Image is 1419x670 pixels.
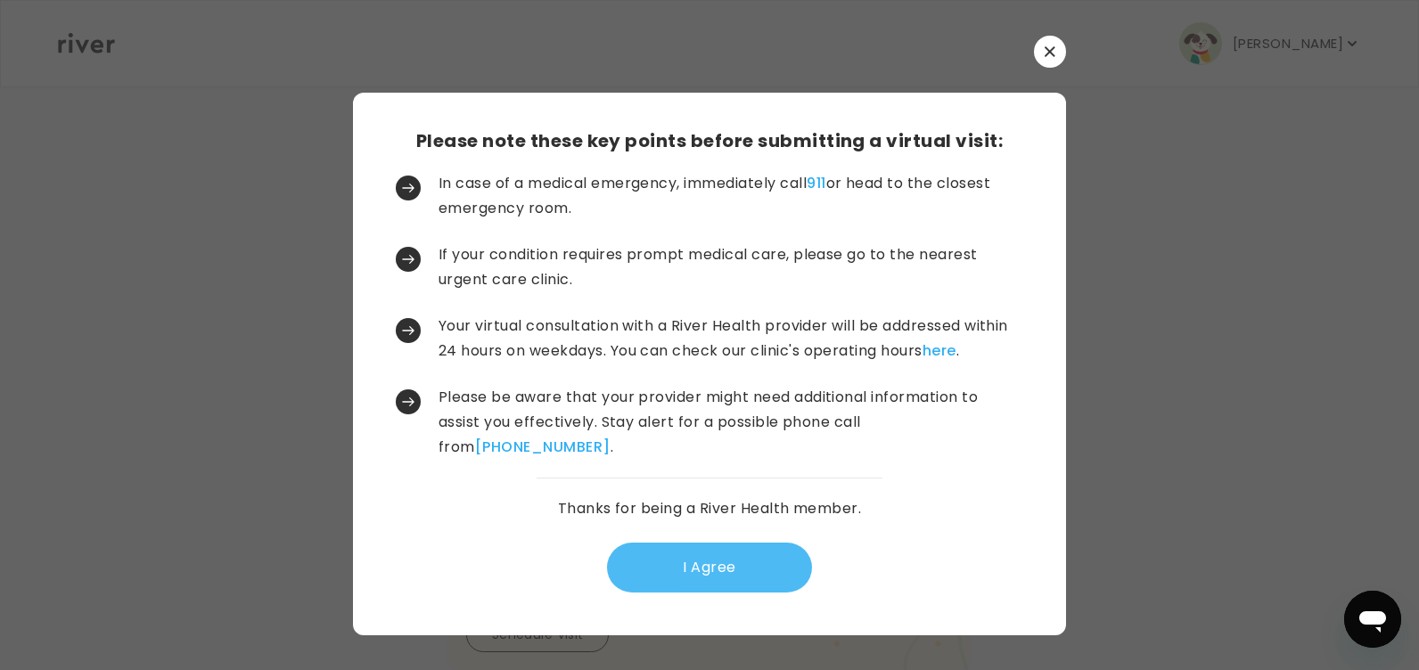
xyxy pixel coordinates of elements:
p: Thanks for being a River Health member. [558,496,862,521]
p: Your virtual consultation with a River Health provider will be addressed within 24 hours on weekd... [439,314,1020,364]
a: 911 [807,173,825,193]
iframe: Button to launch messaging window [1344,591,1401,648]
a: here [923,340,956,361]
p: If your condition requires prompt medical care, please go to the nearest urgent care clinic. [439,242,1020,292]
h3: Please note these key points before submitting a virtual visit: [416,128,1003,153]
button: I Agree [607,543,812,592]
p: Please be aware that your provider might need additional information to assist you effectively. S... [439,385,1020,460]
a: [PHONE_NUMBER] [475,437,611,457]
p: In case of a medical emergency, immediately call or head to the closest emergency room. [439,171,1020,221]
